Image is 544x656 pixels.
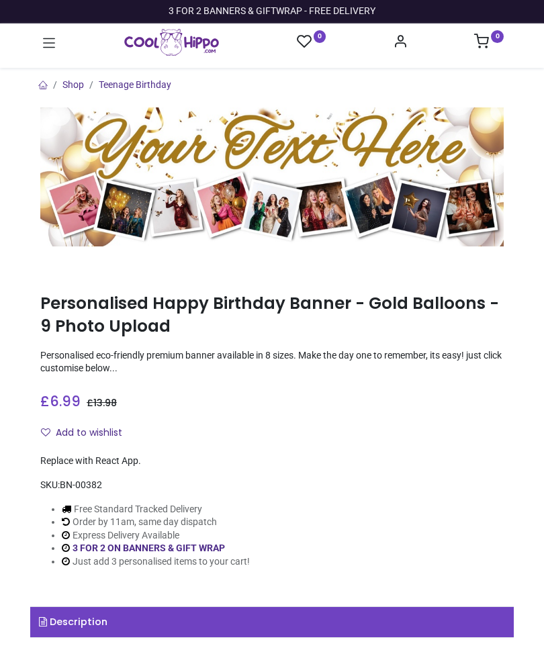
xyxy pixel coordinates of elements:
span: £ [87,396,117,410]
a: 0 [474,38,504,48]
h1: Personalised Happy Birthday Banner - Gold Balloons - 9 Photo Upload [40,292,504,338]
i: Add to wishlist [41,428,50,437]
a: Logo of Cool Hippo [124,29,219,56]
span: BN-00382 [60,479,102,490]
sup: 0 [314,30,326,43]
span: 6.99 [50,391,81,411]
div: SKU: [40,479,504,492]
li: Express Delivery Available [62,529,250,543]
div: 3 FOR 2 BANNERS & GIFTWRAP - FREE DELIVERY [169,5,375,18]
li: Order by 11am, same day dispatch [62,516,250,529]
span: 13.98 [93,396,117,410]
p: Personalised eco-friendly premium banner available in 8 sizes. Make the day one to remember, its ... [40,349,504,375]
div: Replace with React App. [40,455,504,468]
img: Cool Hippo [124,29,219,56]
a: Teenage Birthday [99,79,171,90]
a: Shop [62,79,84,90]
a: 0 [297,34,326,50]
sup: 0 [491,30,504,43]
span: £ [40,391,81,411]
a: Account Info [393,38,408,48]
button: Add to wishlistAdd to wishlist [40,422,134,444]
li: Free Standard Tracked Delivery [62,503,250,516]
img: Personalised Happy Birthday Banner - Gold Balloons - 9 Photo Upload [40,107,504,246]
a: 3 FOR 2 ON BANNERS & GIFT WRAP [73,543,225,553]
a: Description [30,607,514,638]
li: Just add 3 personalised items to your cart! [62,555,250,569]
